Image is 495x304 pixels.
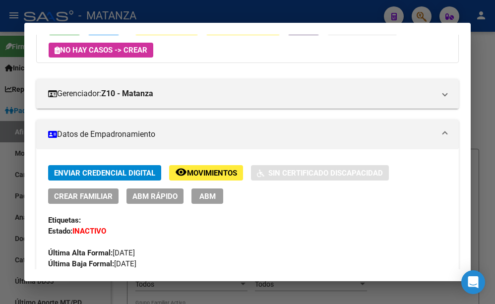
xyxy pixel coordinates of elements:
mat-panel-title: Gerenciador: [48,88,435,100]
mat-expansion-panel-header: Gerenciador:Z10 - Matanza [36,79,459,109]
div: Open Intercom Messenger [461,270,485,294]
span: [DATE] [48,259,136,268]
mat-expansion-panel-header: Datos de Empadronamiento [36,120,459,149]
span: Movimientos [187,169,237,178]
span: Sin Certificado Discapacidad [268,169,383,178]
span: [DATE] [48,248,135,257]
button: ABM Rápido [126,188,184,204]
span: ABM [199,192,216,201]
button: Organismos Ext. [327,20,398,35]
span: ABM Rápido [132,192,178,201]
strong: Etiquetas: [48,216,81,225]
mat-icon: remove_red_eye [175,166,187,178]
button: Sin Certificado Discapacidad [251,165,389,181]
button: Enviar Credencial Digital [48,165,161,181]
button: No hay casos -> Crear [49,43,153,58]
strong: Estado: [48,227,72,236]
strong: Última Alta Formal: [48,248,113,257]
strong: INACTIVO [72,227,106,236]
button: Movimientos [169,165,243,181]
span: Enviar Credencial Digital [54,169,155,178]
span: Crear Familiar [54,192,113,201]
mat-panel-title: Datos de Empadronamiento [48,128,435,140]
button: Crear Familiar [48,188,119,204]
button: ABM [191,188,223,204]
span: No hay casos -> Crear [55,46,147,55]
strong: Última Baja Formal: [48,259,114,268]
strong: Z10 - Matanza [101,88,153,100]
